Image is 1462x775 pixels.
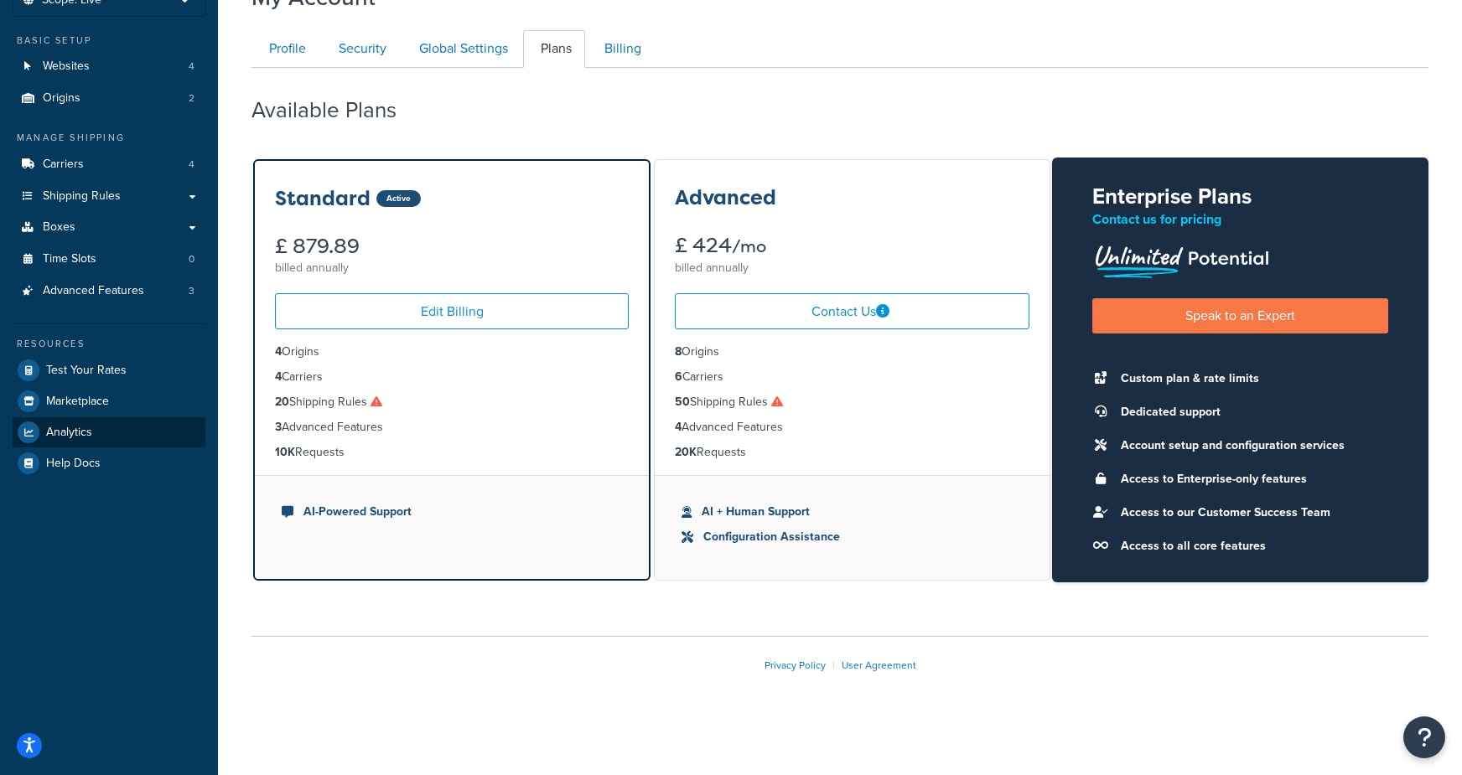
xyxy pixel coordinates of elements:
[13,149,205,180] li: Carriers
[13,386,205,416] a: Marketplace
[275,443,295,461] strong: 10K
[275,343,282,360] strong: 4
[13,337,205,351] div: Resources
[675,235,1029,256] div: £ 424
[46,395,109,409] span: Marketplace
[43,220,75,235] span: Boxes
[46,426,92,440] span: Analytics
[189,59,194,74] span: 4
[43,252,96,266] span: Time Slots
[275,443,629,462] li: Requests
[1092,208,1388,231] p: Contact us for pricing
[13,244,205,275] li: Time Slots
[43,158,84,172] span: Carriers
[251,30,319,68] a: Profile
[675,418,682,436] strong: 4
[46,364,127,378] span: Test Your Rates
[275,418,629,437] li: Advanced Features
[13,276,205,307] a: Advanced Features 3
[402,30,521,68] a: Global Settings
[275,293,629,329] a: Edit Billing
[1112,434,1345,457] li: Account setup and configuration services
[46,457,101,471] span: Help Docs
[251,98,422,122] h2: Available Plans
[189,158,194,172] span: 4
[1112,501,1345,524] li: Access to our Customer Success Team
[282,503,622,521] li: AI-Powered Support
[275,368,629,386] li: Carriers
[13,355,205,385] a: Test Your Rates
[682,503,1022,521] li: AI + Human Support
[13,51,205,82] li: Websites
[675,443,1029,462] li: Requests
[13,83,205,114] a: Origins 2
[275,188,371,209] h3: Standard
[275,236,629,256] div: £ 879.89
[587,30,655,68] a: Billing
[13,417,205,447] a: Analytics
[275,368,282,385] strong: 4
[682,528,1022,546] li: Configuration Assistance
[189,252,194,266] span: 0
[13,131,205,145] div: Manage Shipping
[321,30,400,68] a: Security
[523,30,585,68] a: Plans
[275,418,282,436] strong: 3
[275,393,629,411] li: Shipping Rules
[675,343,682,360] strong: 8
[675,393,1029,411] li: Shipping Rules
[189,91,194,106] span: 2
[842,658,916,673] a: User Agreement
[675,187,776,209] h3: Advanced
[675,368,682,385] strong: 6
[675,443,697,461] strong: 20K
[13,276,205,307] li: Advanced Features
[1112,468,1345,491] li: Access to Enterprise-only features
[675,368,1029,386] li: Carriers
[13,181,205,212] a: Shipping Rules
[13,51,205,82] a: Websites 4
[43,91,80,106] span: Origins
[275,256,629,280] div: billed annually
[43,189,121,204] span: Shipping Rules
[1112,535,1345,558] li: Access to all core features
[43,284,144,298] span: Advanced Features
[13,212,205,243] a: Boxes
[13,244,205,275] a: Time Slots 0
[1092,184,1388,209] h2: Enterprise Plans
[376,190,421,207] div: Active
[1092,298,1388,333] a: Speak to an Expert
[189,284,194,298] span: 3
[1092,240,1270,278] img: Unlimited Potential
[1112,367,1345,390] li: Custom plan & rate limits
[675,293,1029,329] a: Contact Us
[675,393,690,411] strong: 50
[832,658,835,673] span: |
[732,235,766,258] small: /mo
[13,34,205,48] div: Basic Setup
[13,149,205,180] a: Carriers 4
[43,59,90,74] span: Websites
[675,256,1029,280] div: billed annually
[675,343,1029,361] li: Origins
[1112,400,1345,424] li: Dedicated support
[275,343,629,361] li: Origins
[765,658,826,673] a: Privacy Policy
[13,448,205,478] a: Help Docs
[275,393,289,411] strong: 20
[675,418,1029,437] li: Advanced Features
[13,83,205,114] li: Origins
[1403,716,1445,758] button: Open Resource Center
